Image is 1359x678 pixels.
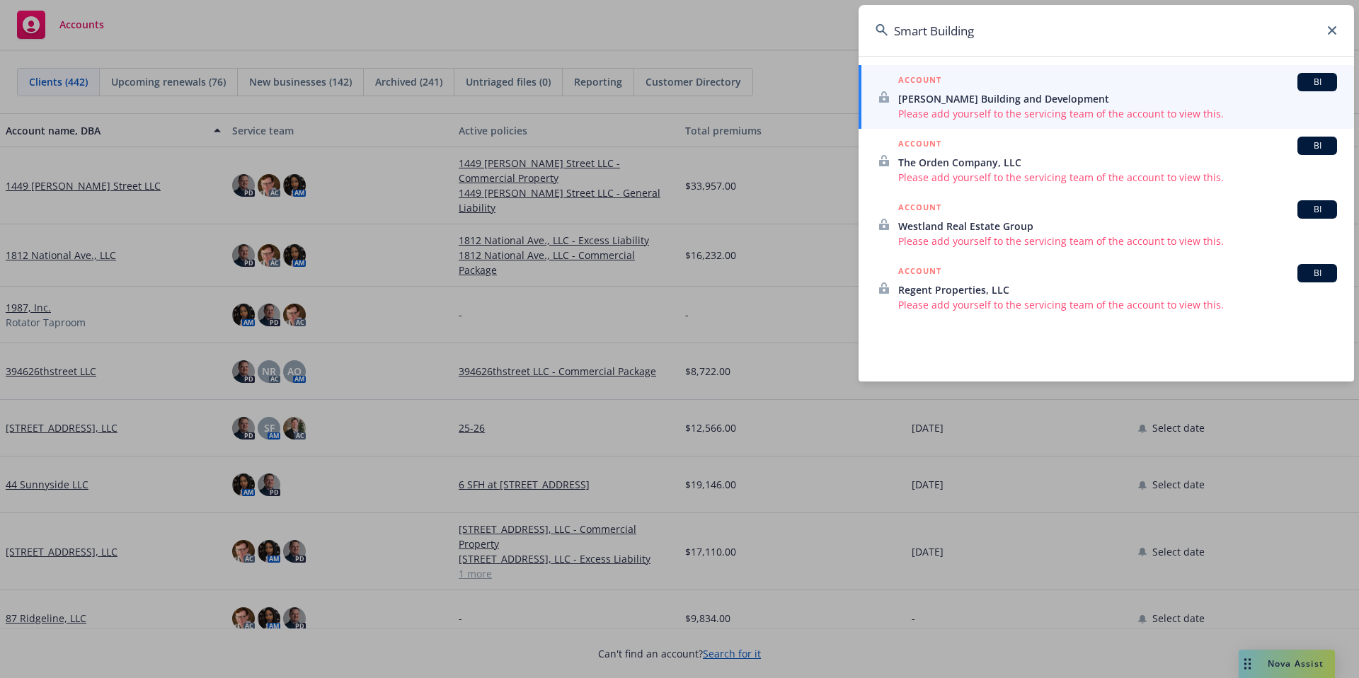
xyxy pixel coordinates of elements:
[898,155,1337,170] span: The Orden Company, LLC
[1303,139,1331,152] span: BI
[898,219,1337,234] span: Westland Real Estate Group
[898,91,1337,106] span: [PERSON_NAME] Building and Development
[1303,203,1331,216] span: BI
[1303,76,1331,88] span: BI
[859,256,1354,320] a: ACCOUNTBIRegent Properties, LLCPlease add yourself to the servicing team of the account to view t...
[859,5,1354,56] input: Search...
[898,137,941,154] h5: ACCOUNT
[898,200,941,217] h5: ACCOUNT
[898,73,941,90] h5: ACCOUNT
[898,282,1337,297] span: Regent Properties, LLC
[898,106,1337,121] span: Please add yourself to the servicing team of the account to view this.
[898,264,941,281] h5: ACCOUNT
[898,170,1337,185] span: Please add yourself to the servicing team of the account to view this.
[898,297,1337,312] span: Please add yourself to the servicing team of the account to view this.
[1303,267,1331,280] span: BI
[898,234,1337,248] span: Please add yourself to the servicing team of the account to view this.
[859,129,1354,193] a: ACCOUNTBIThe Orden Company, LLCPlease add yourself to the servicing team of the account to view t...
[859,193,1354,256] a: ACCOUNTBIWestland Real Estate GroupPlease add yourself to the servicing team of the account to vi...
[859,65,1354,129] a: ACCOUNTBI[PERSON_NAME] Building and DevelopmentPlease add yourself to the servicing team of the a...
